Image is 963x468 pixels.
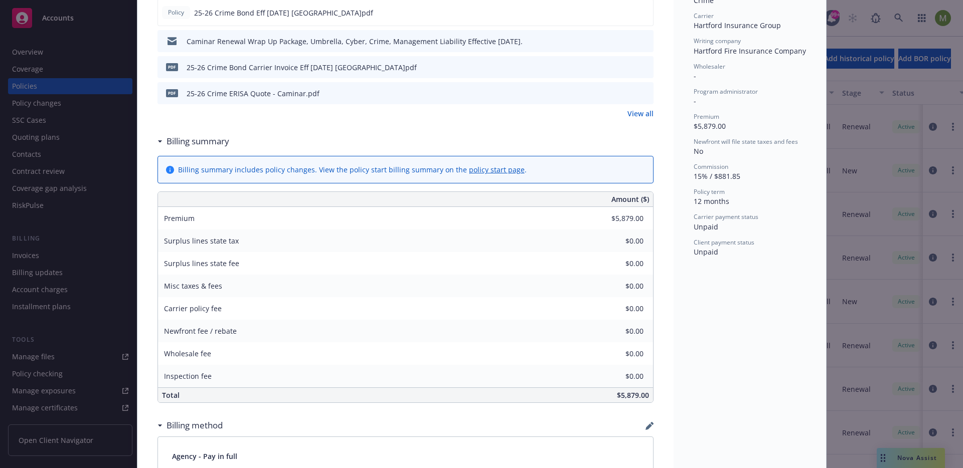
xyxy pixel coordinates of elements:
h3: Billing method [167,419,223,432]
span: 15% / $881.85 [694,171,740,181]
span: Wholesaler [694,62,725,71]
button: preview file [640,8,649,18]
a: View all [627,108,654,119]
span: Hartford Fire Insurance Company [694,46,806,56]
span: Unpaid [694,247,718,257]
span: Wholesale fee [164,349,211,358]
button: download file [624,8,632,18]
span: - [694,96,696,106]
button: preview file [640,36,650,47]
span: Client payment status [694,238,754,247]
span: 12 months [694,196,729,206]
span: Premium [164,213,195,223]
span: Surplus lines state fee [164,259,239,268]
span: $5,879.00 [617,390,649,400]
span: Policy [166,8,186,17]
button: download file [624,62,632,73]
span: Program administrator [694,87,758,96]
input: 0.00 [584,233,650,249]
span: Amount ($) [611,194,649,204]
input: 0.00 [584,369,650,384]
span: Hartford Insurance Group [694,21,781,30]
input: 0.00 [584,211,650,226]
div: 25-26 Crime Bond Carrier Invoice Eff [DATE] [GEOGRAPHIC_DATA]pdf [187,62,417,73]
span: Commission [694,162,728,171]
div: 25-26 Crime ERISA Quote - Caminar.pdf [187,88,319,99]
input: 0.00 [584,324,650,339]
input: 0.00 [584,279,650,294]
h3: Billing summary [167,135,229,148]
span: Unpaid [694,222,718,231]
span: - [694,71,696,81]
span: Carrier payment status [694,212,758,221]
div: Billing method [157,419,223,432]
button: download file [624,36,632,47]
div: Caminar Renewal Wrap Up Package, Umbrella, Cyber, Crime, Management Liability Effective [DATE]. [187,36,523,47]
span: pdf [166,63,178,71]
span: 25-26 Crime Bond Eff [DATE] [GEOGRAPHIC_DATA]pdf [194,8,373,18]
span: Surplus lines state tax [164,236,239,246]
span: pdf [166,89,178,97]
span: Premium [694,112,719,121]
span: Misc taxes & fees [164,281,222,291]
span: Policy term [694,187,725,196]
span: Inspection fee [164,371,212,381]
button: preview file [640,88,650,99]
div: Billing summary [157,135,229,148]
button: preview file [640,62,650,73]
input: 0.00 [584,346,650,361]
input: 0.00 [584,301,650,316]
span: Writing company [694,37,741,45]
span: Carrier [694,12,714,20]
a: policy start page [469,165,525,174]
span: Newfront fee / rebate [164,326,237,336]
input: 0.00 [584,256,650,271]
span: $5,879.00 [694,121,726,131]
div: Billing summary includes policy changes. View the policy start billing summary on the . [178,164,527,175]
span: Total [162,390,180,400]
button: download file [624,88,632,99]
span: Carrier policy fee [164,304,222,313]
span: No [694,146,703,156]
span: Newfront will file state taxes and fees [694,137,798,146]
